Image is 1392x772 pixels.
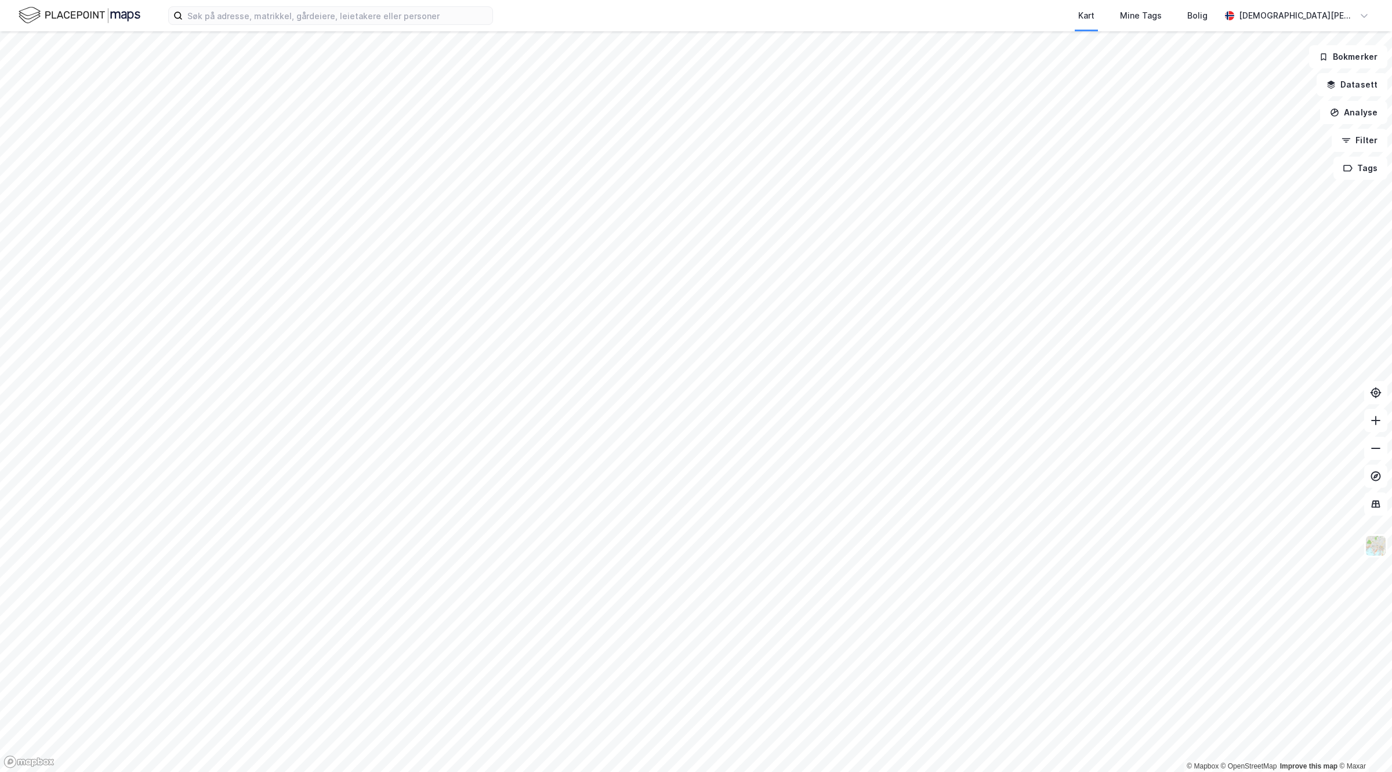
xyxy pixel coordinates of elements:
div: Kart [1078,9,1094,23]
iframe: Chat Widget [1334,716,1392,772]
input: Søk på adresse, matrikkel, gårdeiere, leietakere eller personer [183,7,492,24]
div: Bolig [1187,9,1208,23]
img: logo.f888ab2527a4732fd821a326f86c7f29.svg [19,5,140,26]
div: [DEMOGRAPHIC_DATA][PERSON_NAME] [1239,9,1355,23]
div: Mine Tags [1120,9,1162,23]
